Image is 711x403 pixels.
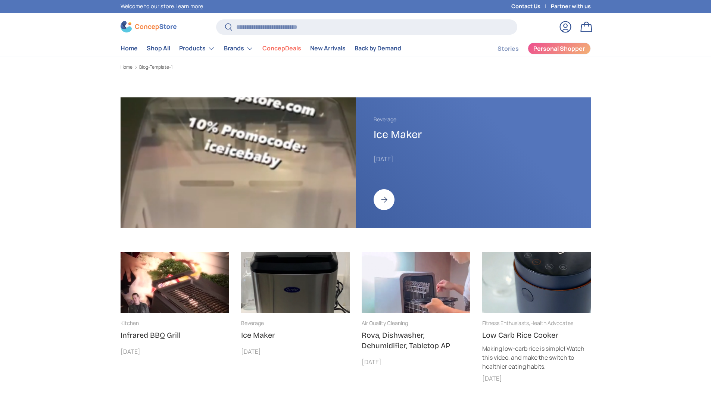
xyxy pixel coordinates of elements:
[121,331,181,340] a: Infrared BBQ Grill
[362,252,470,313] img: Rova, Dishwasher, Dehumidifier, Tabletop AP
[511,2,551,10] a: Contact Us
[362,319,387,327] a: Air Quality,
[480,41,591,56] nav: Secondary
[528,43,591,54] a: Personal Shopper
[121,252,229,313] img: Infrared BBQ Grill
[374,128,422,141] a: Ice Maker
[482,331,558,340] a: Low Carb Rice Cooker
[179,41,215,56] a: Products
[355,41,401,56] a: Back by Demand
[121,319,139,327] a: Kitchen
[482,252,591,313] img: Low Carb Rice Cooker
[121,21,177,32] img: ConcepStore
[241,319,264,327] a: Beverage
[498,41,519,56] a: Stories
[482,319,530,327] a: Fitness Enthusiasts,
[147,41,170,56] a: Shop All
[310,41,346,56] a: New Arrivals
[121,97,356,228] img: Ice Maker
[224,41,253,56] a: Brands
[121,64,591,71] nav: Breadcrumbs
[175,3,203,10] a: Learn more
[121,65,132,69] a: Home
[121,2,203,10] p: Welcome to our store.
[241,331,275,340] a: Ice Maker
[219,41,258,56] summary: Brands
[374,116,396,123] a: Beverage
[121,41,138,56] a: Home
[530,319,573,327] a: Health Advocates
[121,41,401,56] nav: Primary
[362,331,450,350] a: Rova, Dishwasher, Dehumidifier, Tabletop AP
[387,319,408,327] a: Cleaning
[262,41,301,56] a: ConcepDeals
[551,2,591,10] a: Partner with us
[139,65,173,69] a: Blog-Template-1
[175,41,219,56] summary: Products
[241,252,350,313] img: Ice Maker
[533,46,585,51] span: Personal Shopper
